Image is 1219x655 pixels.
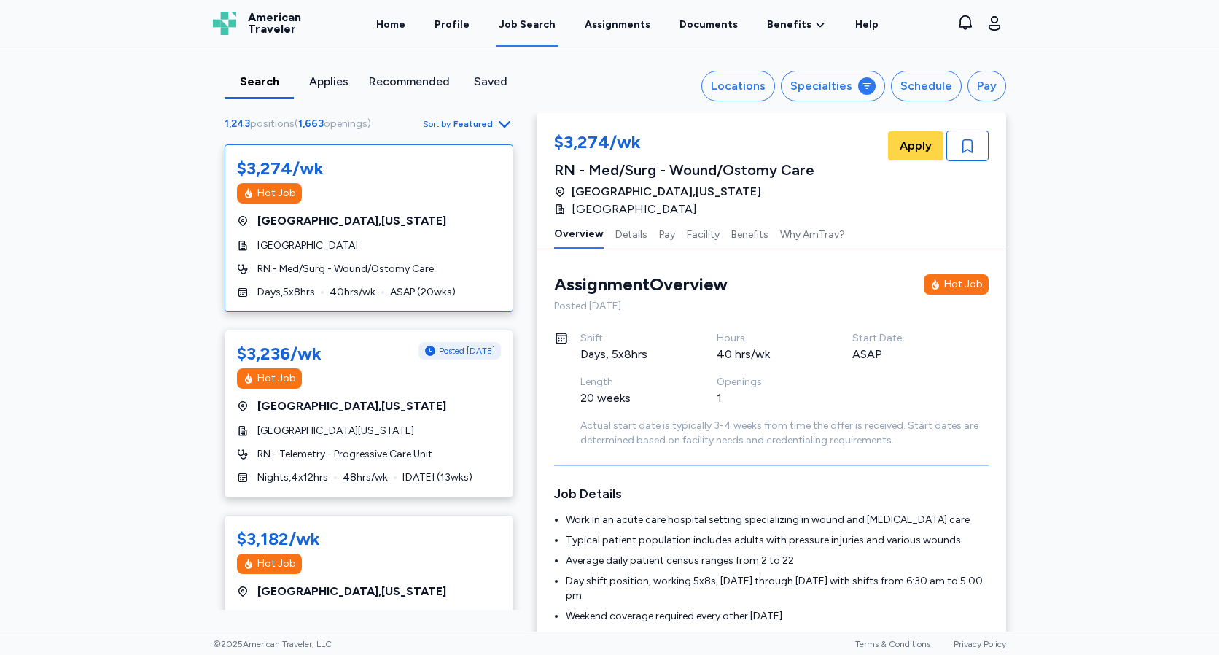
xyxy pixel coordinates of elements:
span: American Traveler [248,12,301,35]
button: Schedule [891,71,962,101]
span: Posted [DATE] [439,345,495,357]
div: $3,274/wk [237,157,324,180]
div: 40 hrs/wk [717,346,818,363]
div: Actual start date is typically 3-4 weeks from time the offer is received. Start dates are determi... [580,419,989,448]
li: Average daily patient census ranges from 2 to 22 [566,554,989,568]
span: 1,243 [225,117,250,130]
a: Benefits [767,18,826,32]
div: Hot Job [257,371,296,386]
button: Pay [659,218,675,249]
div: RN - Med/Surg - Wound/Ostomy Care [554,160,814,180]
span: [GEOGRAPHIC_DATA] , [US_STATE] [257,212,446,230]
div: 20 weeks [580,389,682,407]
div: Posted [DATE] [554,299,989,314]
button: Benefits [731,218,768,249]
div: Length [580,375,682,389]
span: 40 hrs/wk [330,285,375,300]
div: Job Search [499,18,556,32]
a: Job Search [496,1,558,47]
button: Apply [888,131,943,160]
a: Privacy Policy [954,639,1006,649]
div: Shift [580,331,682,346]
span: RN - Med/Surg - Wound/Ostomy Care [257,262,434,276]
span: Nights , 4 x 12 hrs [257,470,328,485]
span: ASAP ( 20 wks) [390,285,456,300]
div: Hot Job [257,557,296,571]
span: [GEOGRAPHIC_DATA][US_STATE] [257,424,414,438]
div: Hot Job [944,277,983,292]
div: $3,236/wk [237,342,322,365]
div: $3,274/wk [554,131,814,157]
button: Sort byFeatured [423,115,513,133]
button: Why AmTrav? [780,218,845,249]
span: Days , 5 x 8 hrs [257,285,315,300]
button: Facility [687,218,720,249]
span: Featured [453,118,493,130]
span: [GEOGRAPHIC_DATA] , [US_STATE] [257,583,446,600]
button: Locations [701,71,775,101]
button: Specialties [781,71,885,101]
div: $3,182/wk [237,527,320,551]
div: Locations [711,77,766,95]
span: © 2025 American Traveler, LLC [213,638,332,650]
span: Benefits [767,18,811,32]
div: Start Date [852,331,954,346]
h3: Job Details [554,484,989,504]
li: Day shift position, working 5x8s, [DATE] through [DATE] with shifts from 6:30 am to 5:00 pm [566,574,989,603]
span: [DATE] ( 13 wks) [402,470,472,485]
span: [GEOGRAPHIC_DATA] , [US_STATE] [257,398,446,415]
div: Hot Job [257,186,296,201]
span: openings [324,117,367,130]
div: Hours [717,331,818,346]
div: Specialties [790,77,852,95]
li: Typical patient population includes adults with pressure injuries and various wounds [566,533,989,548]
div: ( ) [225,117,377,131]
span: 48 hrs/wk [343,470,388,485]
button: Details [615,218,647,249]
div: Openings [717,375,818,389]
div: Schedule [900,77,952,95]
div: Pay [977,77,997,95]
button: Overview [554,218,604,249]
span: positions [250,117,295,130]
span: Sort by [423,118,451,130]
a: Terms & Conditions [855,639,930,649]
span: RN - Telemetry - Progressive Care Unit [257,447,432,462]
div: Days, 5x8hrs [580,346,682,363]
li: Weekend coverage required every other [DATE] [566,609,989,624]
div: Applies [300,73,357,90]
div: Recommended [369,73,450,90]
span: Apply [900,137,932,155]
li: Float within scope and to nearby affiliated units as needed [566,629,989,644]
span: [GEOGRAPHIC_DATA] , [US_STATE] [572,183,761,201]
div: ASAP [852,346,954,363]
span: [GEOGRAPHIC_DATA] [257,239,358,253]
div: 1 [717,389,818,407]
span: [GEOGRAPHIC_DATA] [257,609,358,624]
span: 1,663 [298,117,324,130]
span: [GEOGRAPHIC_DATA] [572,201,697,218]
li: Work in an acute care hospital setting specializing in wound and [MEDICAL_DATA] care [566,513,989,527]
img: Logo [213,12,236,35]
div: Search [230,73,288,90]
div: Assignment Overview [554,273,728,296]
div: Saved [461,73,519,90]
button: Pay [967,71,1006,101]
